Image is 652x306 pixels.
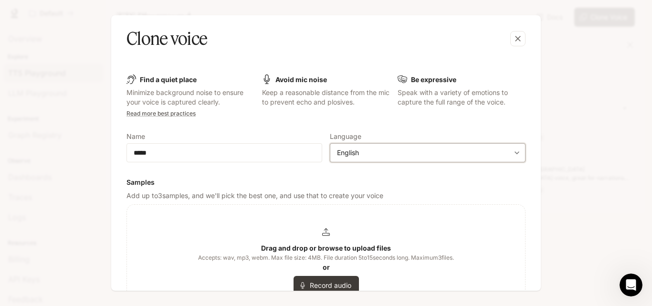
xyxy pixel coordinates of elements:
p: Add up to 3 samples, and we'll pick the best one, and use that to create your voice [126,191,526,200]
div: English [330,148,525,158]
p: Minimize background noise to ensure your voice is captured clearly. [126,88,254,107]
p: Name [126,133,145,140]
p: Speak with a variety of emotions to capture the full range of the voice. [398,88,526,107]
b: Avoid mic noise [275,75,327,84]
button: Record audio [294,276,359,295]
b: Drag and drop or browse to upload files [261,244,391,252]
p: Keep a reasonable distance from the mic to prevent echo and plosives. [262,88,390,107]
a: Read more best practices [126,110,196,117]
h6: Samples [126,178,526,187]
span: Accepts: wav, mp3, webm. Max file size: 4MB. File duration 5 to 15 seconds long. Maximum 3 files. [198,253,454,263]
div: English [337,148,510,158]
p: Language [330,133,361,140]
b: Find a quiet place [140,75,197,84]
b: or [323,263,330,271]
iframe: Intercom live chat [620,274,642,296]
h5: Clone voice [126,27,207,51]
b: Be expressive [411,75,456,84]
